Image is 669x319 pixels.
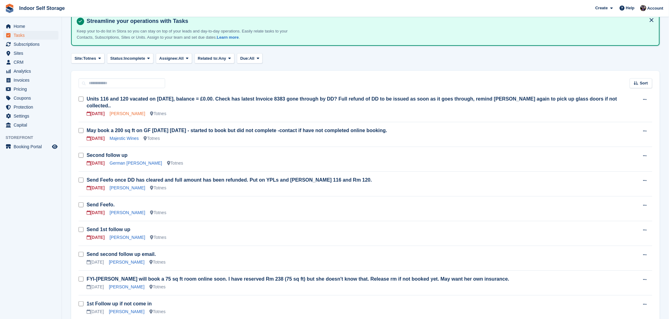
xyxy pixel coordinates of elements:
a: Send Feefo once DD has cleared and full amount has been refunded. Put on YPLs and [PERSON_NAME] 1... [87,177,372,183]
a: menu [3,67,58,75]
a: Units 116 and 120 vacated on [DATE], balance = £0.00. Check has latest Invoice 8383 gone through ... [87,96,617,108]
button: Status: Incomplete [107,53,153,63]
div: Totnes [149,284,165,290]
div: [DATE] [87,259,104,265]
span: Status: [110,55,124,62]
div: Totnes [149,259,165,265]
a: Send 1st follow up [87,227,130,232]
span: Booking Portal [14,142,51,151]
button: Site: Totnes [71,53,105,63]
span: Sites [14,49,51,58]
img: Sandra Pomeroy [640,5,646,11]
button: Assignee: All [156,53,192,63]
a: [PERSON_NAME] [109,210,145,215]
img: stora-icon-8386f47178a22dfd0bd8f6a31ec36ba5ce8667c1dd55bd0f319d3a0aa187defe.svg [5,4,14,13]
div: Totnes [149,308,165,315]
a: menu [3,94,58,102]
div: [DATE] [87,135,105,142]
p: Keep your to-do list in Stora so you can stay on top of your leads and day-to-day operations. Eas... [77,28,293,40]
div: [DATE] [87,110,105,117]
a: [PERSON_NAME] [109,309,144,314]
span: Analytics [14,67,51,75]
span: Incomplete [124,55,145,62]
a: Preview store [51,143,58,150]
h4: Streamline your operations with Tasks [84,18,654,25]
a: FYI-[PERSON_NAME] will book a 75 sq ft room online soon. I have reserved Rm 238 (75 sq ft) but sh... [87,276,509,282]
span: Totnes [83,55,96,62]
span: Any [219,55,226,62]
a: [PERSON_NAME] [109,284,144,289]
span: Capital [14,121,51,129]
a: Learn more [217,35,239,40]
span: Home [14,22,51,31]
a: [PERSON_NAME] [109,235,145,240]
a: menu [3,121,58,129]
span: Help [626,5,635,11]
div: Totnes [167,160,183,166]
a: menu [3,22,58,31]
a: Indoor Self Storage [17,3,67,13]
a: menu [3,76,58,84]
div: Totnes [150,185,166,191]
div: Totnes [150,110,166,117]
a: Second follow up [87,153,127,158]
a: [PERSON_NAME] [109,185,145,190]
div: [DATE] [87,160,105,166]
span: Assignee: [159,55,178,62]
span: Invoices [14,76,51,84]
span: Settings [14,112,51,120]
span: Due: [240,55,249,62]
div: [DATE] [87,308,104,315]
a: May book a 200 sq ft on GF [DATE] [DATE] - started to book but did not complete -contact if have ... [87,128,387,133]
button: Related to: Any [195,53,234,63]
div: [DATE] [87,185,105,191]
span: Account [647,5,663,11]
a: menu [3,142,58,151]
a: menu [3,31,58,40]
span: Sort [640,80,648,86]
span: Pricing [14,85,51,93]
a: [PERSON_NAME] [109,260,144,265]
a: menu [3,103,58,111]
span: Related to: [198,55,219,62]
span: Create [595,5,608,11]
span: Coupons [14,94,51,102]
div: [DATE] [87,284,104,290]
a: Majestic Wines [109,136,139,141]
div: Totnes [150,234,166,241]
button: Due: All [237,53,263,63]
a: menu [3,85,58,93]
span: Subscriptions [14,40,51,49]
div: Totnes [150,209,166,216]
a: Send Feefo. [87,202,115,207]
a: Send second follow up email. [87,252,156,257]
div: Totnes [144,135,160,142]
a: menu [3,49,58,58]
a: 1st Follow up if not come in [87,301,152,306]
a: menu [3,58,58,67]
a: menu [3,112,58,120]
span: CRM [14,58,51,67]
a: [PERSON_NAME] [109,111,145,116]
span: Protection [14,103,51,111]
a: menu [3,40,58,49]
div: [DATE] [87,234,105,241]
a: German [PERSON_NAME] [109,161,162,166]
div: [DATE] [87,209,105,216]
span: Tasks [14,31,51,40]
span: Site: [75,55,83,62]
span: All [249,55,255,62]
span: All [178,55,184,62]
span: Storefront [6,135,62,141]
